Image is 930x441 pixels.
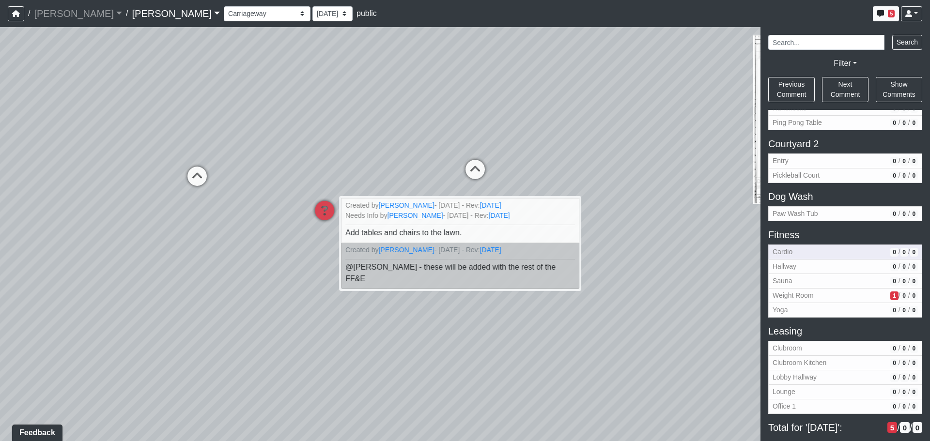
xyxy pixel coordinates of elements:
span: / [122,4,132,23]
span: Pickleball Court [773,170,886,181]
a: [PERSON_NAME] [379,246,434,254]
span: # of resolved comments in revision [910,344,918,353]
span: # of open/more info comments in revision [890,210,898,218]
span: Total for '[DATE]': [768,422,883,433]
a: [PERSON_NAME] [34,4,122,23]
span: # of QA/customer approval comments in revision [900,157,908,166]
span: / [908,358,910,368]
button: Next Comment [822,77,868,102]
span: # of QA/customer approval comments in revision [900,210,908,218]
span: # of open/more info comments in revision [890,157,898,166]
button: Clubroom Kitchen0/0/0 [768,356,922,370]
span: Yoga [773,305,886,315]
button: Cardio0/0/0 [768,244,922,259]
small: Created by - [DATE] - Rev: [345,200,575,211]
h5: Fitness [768,229,922,241]
span: / [910,422,913,433]
span: # of QA/customer approval comments in revision [900,119,908,127]
button: Previous Comment [768,77,815,102]
span: / [908,276,910,286]
span: # of QA/customer approval comments in revision [900,344,908,353]
span: Paw Wash Tub [773,209,886,219]
span: Entry [773,156,886,166]
span: # of resolved comments in revision [910,262,918,271]
input: Search [768,35,884,50]
button: Show Comments [876,77,922,102]
span: # of QA/customer approval comments in revision [900,248,908,257]
h5: Courtyard 2 [768,138,922,150]
span: # of QA/customer approval comments in revision [900,171,908,180]
button: Lounge0/0/0 [768,385,922,399]
span: # of QA/customer approval comments in revision [900,306,908,315]
span: # of QA/customer approval comments in revision [900,373,908,382]
small: Created by - [DATE] - Rev: [345,245,575,255]
span: / [908,118,910,128]
span: # of resolved comments in revision [910,402,918,411]
span: / [908,156,910,166]
span: # of QA/customer approval comments in revision [900,422,910,433]
span: Hallway [773,261,886,272]
span: / [899,305,900,315]
span: # of open/more info comments in revision [890,373,898,382]
span: / [899,170,900,181]
span: / [24,4,34,23]
span: / [899,372,900,382]
span: 5 [888,10,895,17]
span: # of open/more info comments in revision [890,359,898,367]
span: / [899,261,900,272]
span: # of open/more info comments in revision [890,291,898,300]
span: # of QA/customer approval comments in revision [900,291,908,300]
button: 5 [873,6,899,21]
span: / [899,401,900,411]
span: # of resolved comments in revision [913,422,922,433]
button: Lobby Hallway0/0/0 [768,370,922,385]
span: Office 1 [773,401,886,411]
span: # of resolved comments in revision [910,210,918,218]
span: Previous Comment [777,80,806,98]
span: # of resolved comments in revision [910,306,918,315]
span: / [899,290,900,301]
span: # of QA/customer approval comments in revision [900,277,908,286]
span: # of QA/customer approval comments in revision [900,262,908,271]
span: / [908,247,910,257]
span: # of resolved comments in revision [910,248,918,257]
span: # of open/more info comments in revision [890,248,898,257]
button: Ping Pong Table0/0/0 [768,116,922,130]
button: Weight Room1/0/0 [768,289,922,303]
a: [PERSON_NAME] [132,4,220,23]
a: [PERSON_NAME] [379,201,434,209]
button: Paw Wash Tub0/0/0 [768,206,922,221]
span: Clubroom [773,343,886,353]
a: [DATE] [489,212,510,219]
span: / [897,422,900,433]
span: # of open/more info comments in revision [890,262,898,271]
span: / [899,156,900,166]
span: # of QA/customer approval comments in revision [900,359,908,367]
span: Ping Pong Table [773,118,886,128]
span: / [908,343,910,353]
iframe: Ybug feedback widget [7,422,64,441]
span: # of open/more info comments in revision [890,344,898,353]
span: # of resolved comments in revision [910,171,918,180]
span: / [899,209,900,219]
span: Next Comment [831,80,860,98]
span: / [899,343,900,353]
span: # of open/more info comments in revision [890,277,898,286]
span: / [899,358,900,368]
button: Yoga0/0/0 [768,303,922,318]
span: # of QA/customer approval comments in revision [900,402,908,411]
button: Pickleball Court0/0/0 [768,168,922,183]
span: / [899,276,900,286]
span: # of open/more info comments in revision [887,422,897,433]
span: / [908,305,910,315]
span: # of resolved comments in revision [910,157,918,166]
span: Clubroom Kitchen [773,358,886,368]
span: / [908,401,910,411]
span: Lobby Hallway [773,372,886,382]
span: / [908,209,910,219]
span: # of resolved comments in revision [910,388,918,396]
small: Needs Info by - [DATE] - Rev: [345,211,575,221]
span: / [899,247,900,257]
span: # of resolved comments in revision [910,359,918,367]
